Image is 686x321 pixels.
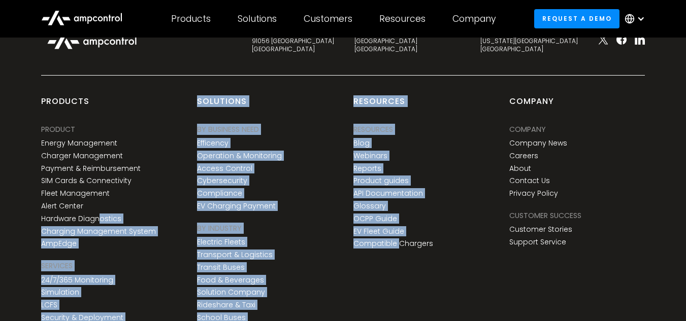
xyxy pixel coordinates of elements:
[353,227,404,236] a: EV Fleet Guide
[197,176,247,185] a: Cybersecurity
[354,29,460,53] div: [STREET_ADDRESS][PERSON_NAME] [GEOGRAPHIC_DATA] [GEOGRAPHIC_DATA]
[41,227,156,236] a: Charging Management System
[41,164,141,173] a: Payment & Reimbursement
[41,139,117,148] a: Energy Management
[509,96,554,115] div: Company
[197,96,247,115] div: Solutions
[41,239,77,248] a: AmpEdge
[353,176,409,185] a: Product guides
[238,13,277,24] div: Solutions
[197,189,242,198] a: Compliance
[509,124,546,135] div: Company
[197,139,228,148] a: Efficency
[197,164,252,173] a: Access Control
[304,13,352,24] div: Customers
[41,276,113,284] a: 24/7/365 Monitoring
[509,176,550,185] a: Contact Us
[41,124,75,135] div: PRODUCT
[171,13,211,24] div: Products
[41,189,110,198] a: Fleet Management
[41,215,121,223] a: Hardware Diagnostics
[197,251,273,259] a: Transport & Logistics
[353,215,397,223] a: OCPP Guide
[197,301,255,309] a: Rideshare & Taxi
[353,139,370,148] a: Blog
[353,189,423,198] a: API Documentation
[197,263,245,272] a: Transit Buses
[197,276,264,284] a: Food & Beverages
[509,238,566,246] a: Support Service
[452,13,496,24] div: Company
[534,9,619,28] a: Request a demo
[353,202,386,210] a: Glossary
[197,238,245,246] a: Electric Fleets
[353,124,393,135] div: Resources
[509,210,581,221] div: Customer success
[509,189,558,198] a: Privacy Policy
[480,29,578,53] div: [STREET_ADDRESS] [US_STATE][GEOGRAPHIC_DATA] [GEOGRAPHIC_DATA]
[509,164,531,173] a: About
[197,202,276,210] a: EV Charging Payment
[353,164,381,173] a: Reports
[41,288,79,297] a: Simulation
[197,223,242,234] div: BY INDUSTRY
[41,176,132,185] a: SIM Cards & Connectivity
[509,225,572,234] a: Customer Stories
[197,288,265,297] a: Solution Company
[509,152,538,160] a: Careers
[197,124,259,135] div: BY BUSINESS NEED
[379,13,426,24] div: Resources
[353,96,405,115] div: Resources
[41,202,83,210] a: Alert Center
[41,96,89,115] div: products
[252,29,334,53] div: Wöhrmühle 2 91056 [GEOGRAPHIC_DATA] [GEOGRAPHIC_DATA]
[41,152,123,160] a: Charger Management
[353,152,387,160] a: Webinars
[353,239,433,248] a: Compatible Chargers
[197,152,282,160] a: Operation & Monitoring
[509,139,567,148] a: Company News
[41,301,57,309] a: LCFS
[41,260,73,271] div: SERVICES
[41,27,143,55] img: Ampcontrol Logo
